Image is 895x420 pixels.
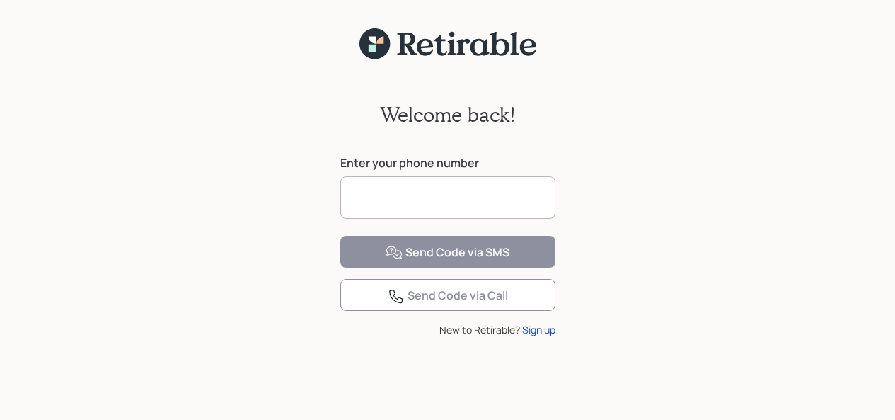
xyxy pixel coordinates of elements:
div: Send Code via Call [388,288,508,305]
label: Enter your phone number [340,155,555,171]
div: Sign up [522,322,555,337]
button: Send Code via SMS [340,236,555,268]
div: New to Retirable? [340,322,555,337]
h2: Welcome back! [380,103,516,127]
div: Send Code via SMS [386,244,509,261]
button: Send Code via Call [340,279,555,311]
